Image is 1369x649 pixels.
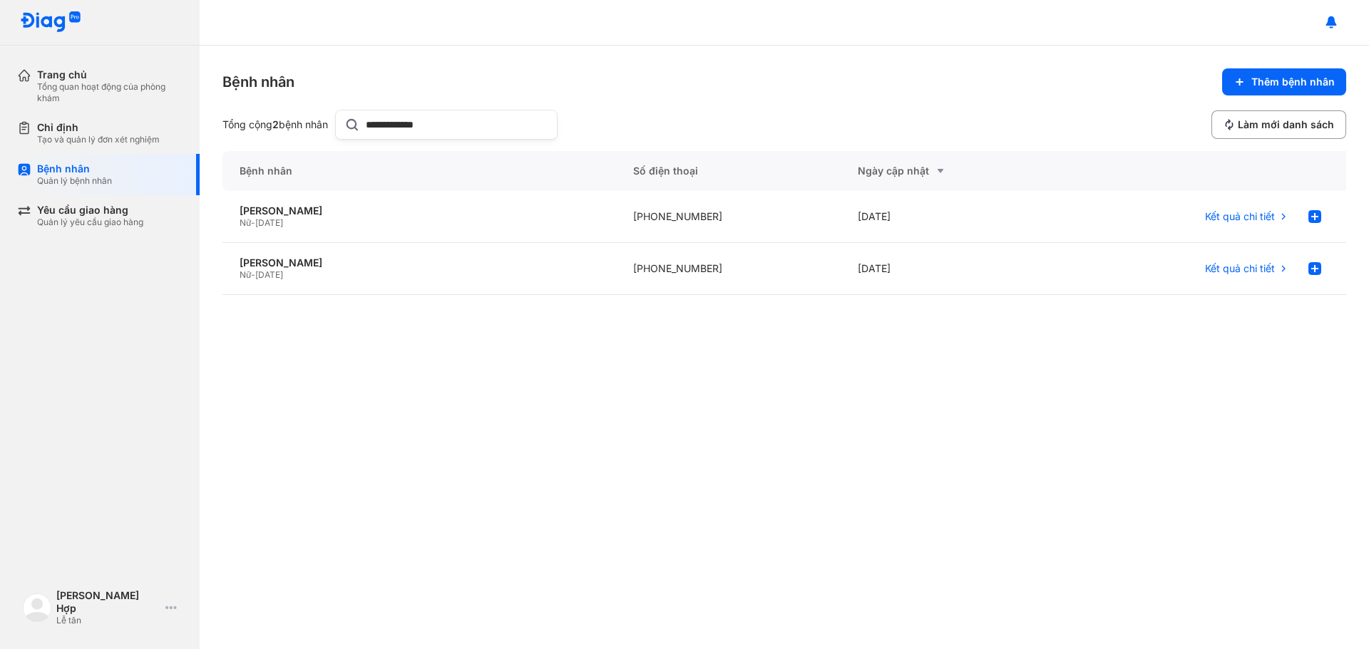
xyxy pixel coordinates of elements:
div: Ngày cập nhật [858,162,1048,180]
div: Số điện thoại [616,151,841,191]
span: 2 [272,118,279,130]
span: Làm mới danh sách [1238,118,1334,131]
div: [PHONE_NUMBER] [616,243,841,295]
img: logo [23,593,51,622]
span: [DATE] [255,217,283,228]
div: [DATE] [841,191,1065,243]
div: Quản lý bệnh nhân [37,175,112,187]
div: Trang chủ [37,68,183,81]
div: Bệnh nhân [37,162,112,175]
div: Quản lý yêu cầu giao hàng [37,217,143,228]
div: Lễ tân [56,615,160,626]
div: Tạo và quản lý đơn xét nghiệm [37,134,160,145]
div: [DATE] [841,243,1065,295]
span: Nữ [240,217,251,228]
div: Chỉ định [37,121,160,134]
span: Kết quả chi tiết [1205,210,1275,223]
button: Làm mới danh sách [1211,110,1346,139]
div: [PHONE_NUMBER] [616,191,841,243]
span: Thêm bệnh nhân [1251,76,1335,88]
div: Tổng cộng bệnh nhân [222,118,329,131]
span: - [251,269,255,280]
div: [PERSON_NAME] [240,256,599,269]
div: Bệnh nhân [222,72,294,92]
div: Bệnh nhân [222,151,616,191]
img: logo [20,11,81,33]
div: Tổng quan hoạt động của phòng khám [37,81,183,104]
div: Yêu cầu giao hàng [37,204,143,217]
span: [DATE] [255,269,283,280]
span: - [251,217,255,228]
span: Kết quả chi tiết [1205,262,1275,275]
div: [PERSON_NAME] [240,204,599,217]
button: Thêm bệnh nhân [1222,68,1346,95]
div: [PERSON_NAME] Hợp [56,589,160,615]
span: Nữ [240,269,251,280]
